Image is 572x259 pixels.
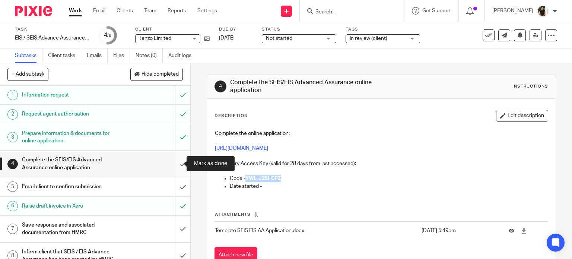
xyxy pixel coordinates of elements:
label: Client [135,26,210,32]
span: Not started [266,36,292,41]
h1: Complete the SEIS/EIS Advanced Assurance online application [230,79,397,95]
a: Reports [168,7,186,15]
a: Work [69,7,82,15]
p: Date started - [230,183,548,190]
a: Settings [197,7,217,15]
h1: Prepare information & documents for online application [22,128,119,147]
div: 5 [7,181,18,192]
div: EIS / SEIS Advance Assurance Application [15,34,89,42]
h1: Email client to confirm submission [22,181,119,192]
span: Tenzo Limited [139,36,171,41]
label: Tags [346,26,420,32]
small: /8 [107,34,111,38]
img: Janice%20Tang.jpeg [537,5,549,17]
a: Files [113,48,130,63]
strong: YWL-J25I-CFZ [245,176,281,181]
span: In review (client) [350,36,387,41]
div: 2 [7,109,18,120]
label: Status [262,26,336,32]
a: Email [93,7,105,15]
p: Temporary Access Key (valid for 28 days from last accessed): [215,160,548,167]
div: 1 [7,90,18,100]
button: + Add subtask [7,68,48,80]
span: [DATE] [219,35,235,41]
h1: Request agent authorisation [22,108,119,120]
a: [URL][DOMAIN_NAME] [215,146,268,151]
a: Audit logs [168,48,197,63]
input: Search [315,9,382,16]
button: Edit description [496,110,548,122]
p: Code - [230,175,548,182]
div: 6 [7,201,18,211]
a: Emails [87,48,108,63]
p: Complete the online application: [215,130,548,137]
div: Instructions [512,83,548,89]
h1: Information request [22,89,119,101]
div: 3 [7,132,18,142]
p: [PERSON_NAME] [492,7,533,15]
a: Clients [117,7,133,15]
div: 4 [7,159,18,169]
a: Notes (0) [136,48,163,63]
label: Task [15,26,89,32]
label: Due by [219,26,252,32]
div: 4 [104,31,111,40]
p: [DATE] 5:49pm [422,227,498,234]
h1: Raise draft invoice in Xero [22,200,119,212]
span: Hide completed [142,72,179,78]
a: Team [144,7,156,15]
div: 7 [7,224,18,234]
img: Pixie [15,6,52,16]
div: 4 [214,80,226,92]
p: Template SEIS EIS AA Application.docx [215,227,418,234]
span: Get Support [422,8,451,13]
h1: Save response and associated documentation from HMRC [22,219,119,239]
p: Description [214,113,248,119]
button: Hide completed [130,68,183,80]
h1: Complete the SEIS/EIS Advanced Assurance online application [22,154,119,173]
a: Download [521,227,527,234]
a: Client tasks [48,48,81,63]
a: Subtasks [15,48,42,63]
span: Attachments [215,212,251,217]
